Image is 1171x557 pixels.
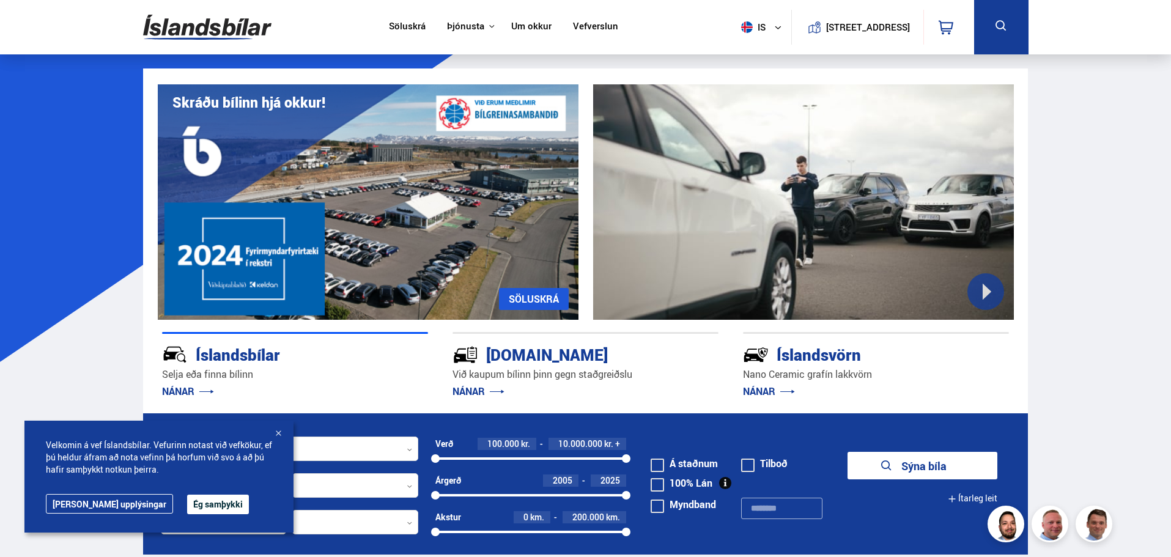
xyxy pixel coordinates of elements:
img: siFngHWaQ9KaOqBr.png [1033,507,1070,544]
img: G0Ugv5HjCgRt.svg [143,7,272,47]
div: Íslandsbílar [162,343,385,364]
p: Nano Ceramic grafín lakkvörn [743,367,1009,382]
a: Um okkur [511,21,552,34]
img: nhp88E3Fdnt1Opn2.png [989,507,1026,544]
img: eKx6w-_Home_640_.png [158,84,578,320]
span: 200.000 [572,511,604,523]
span: 2005 [553,474,572,486]
a: SÖLUSKRÁ [499,288,569,310]
div: Akstur [435,512,461,522]
span: km. [606,512,620,522]
label: 100% Lán [651,478,712,488]
label: Myndband [651,500,716,509]
div: Árgerð [435,476,461,485]
label: Tilboð [741,459,788,468]
img: svg+xml;base64,PHN2ZyB4bWxucz0iaHR0cDovL3d3dy53My5vcmcvMjAwMC9zdmciIHdpZHRoPSI1MTIiIGhlaWdodD0iNT... [741,21,753,33]
label: Á staðnum [651,459,718,468]
a: NÁNAR [162,385,214,398]
img: JRvxyua_JYH6wB4c.svg [162,342,188,367]
span: 100.000 [487,438,519,449]
div: Íslandsvörn [743,343,966,364]
button: Ég samþykki [187,495,249,514]
button: Ítarleg leit [948,485,997,512]
span: kr. [521,439,530,449]
a: NÁNAR [453,385,504,398]
span: is [736,21,767,33]
div: [DOMAIN_NAME] [453,343,675,364]
img: FbJEzSuNWCJXmdc-.webp [1077,507,1114,544]
span: + [615,439,620,449]
span: km. [530,512,544,522]
button: Þjónusta [447,21,484,32]
a: Vefverslun [573,21,618,34]
button: Sýna bíla [848,452,997,479]
span: kr. [604,439,613,449]
p: Selja eða finna bílinn [162,367,428,382]
span: 2025 [600,474,620,486]
button: is [736,9,791,45]
a: [PERSON_NAME] upplýsingar [46,494,173,514]
h1: Skráðu bílinn hjá okkur! [172,94,325,111]
p: Við kaupum bílinn þinn gegn staðgreiðslu [453,367,718,382]
span: 0 [523,511,528,523]
img: tr5P-W3DuiFaO7aO.svg [453,342,478,367]
a: Söluskrá [389,21,426,34]
img: -Svtn6bYgwAsiwNX.svg [743,342,769,367]
span: 10.000.000 [558,438,602,449]
a: NÁNAR [743,385,795,398]
span: Velkomin á vef Íslandsbílar. Vefurinn notast við vefkökur, ef þú heldur áfram að nota vefinn þá h... [46,439,272,476]
div: Verð [435,439,453,449]
a: [STREET_ADDRESS] [798,10,917,45]
button: [STREET_ADDRESS] [831,22,906,32]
